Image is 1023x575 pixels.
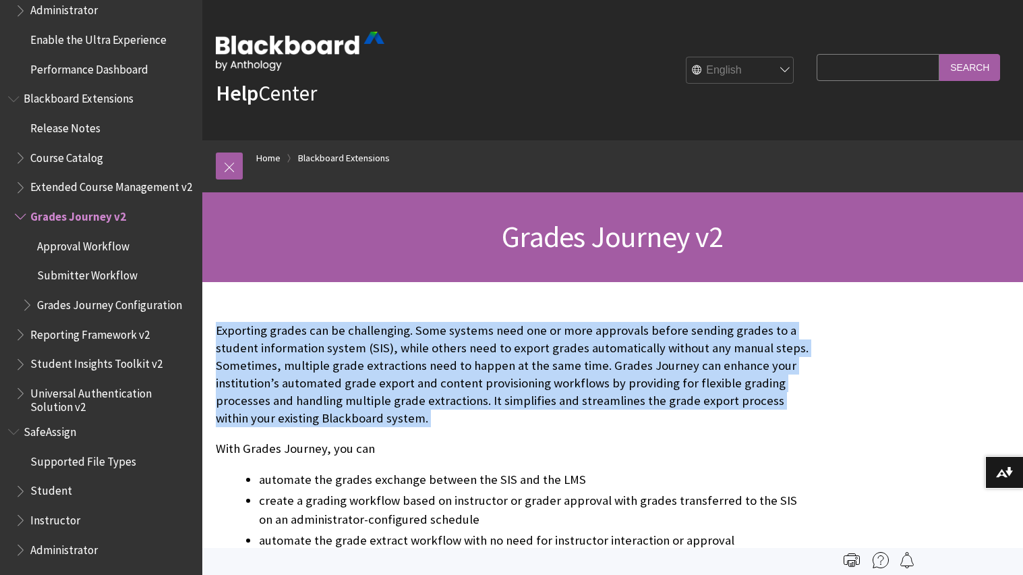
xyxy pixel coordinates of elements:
[686,57,794,84] select: Site Language Selector
[30,323,150,341] span: Reporting Framework v2
[30,450,136,468] span: Supported File Types
[30,353,163,371] span: Student Insights Toolkit v2
[259,531,810,550] li: automate the grade extract workflow with no need for instructor interaction or approval
[216,32,384,71] img: Blackboard by Anthology
[37,265,138,283] span: Submitter Workflow
[844,552,860,568] img: Print
[8,420,194,561] nav: Book outline for Blackboard SafeAssign
[30,205,126,223] span: Grades Journey v2
[256,150,281,167] a: Home
[216,440,810,458] p: With Grades Journey, you can
[30,58,148,76] span: Performance Dashboard
[259,491,810,529] li: create a grading workflow based on instructor or grader approval with grades transferred to the S...
[899,552,915,568] img: Follow this page
[30,146,103,165] span: Course Catalog
[30,480,72,498] span: Student
[30,539,98,557] span: Administrator
[216,80,317,107] a: HelpCenter
[259,470,810,489] li: automate the grades exchange between the SIS and the LMS
[30,382,193,414] span: Universal Authentication Solution v2
[216,80,258,107] strong: Help
[8,88,194,414] nav: Book outline for Blackboard Extensions
[30,28,167,47] span: Enable the Ultra Experience
[30,176,192,194] span: Extended Course Management v2
[216,322,810,428] p: Exporting grades can be challenging. Some systems need one or more approvals before sending grade...
[30,509,80,527] span: Instructor
[37,294,182,312] span: Grades Journey Configuration
[37,235,129,253] span: Approval Workflow
[24,420,76,439] span: SafeAssign
[298,150,390,167] a: Blackboard Extensions
[502,218,723,255] span: Grades Journey v2
[939,54,1000,80] input: Search
[873,552,889,568] img: More help
[24,88,134,106] span: Blackboard Extensions
[30,117,100,135] span: Release Notes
